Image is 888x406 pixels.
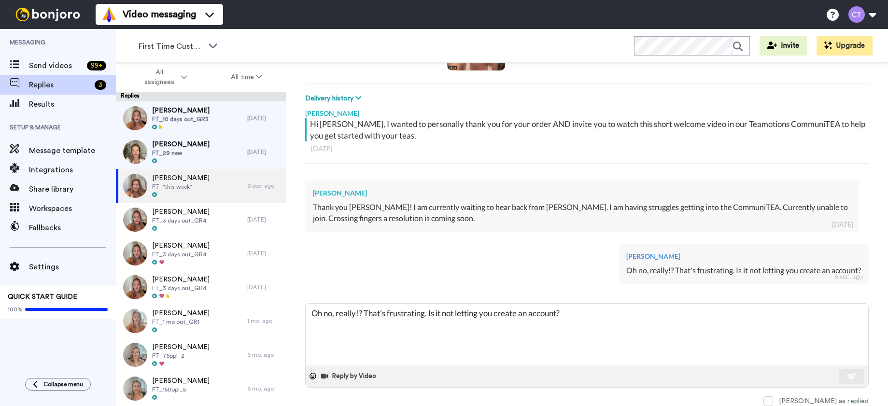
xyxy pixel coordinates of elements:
[8,306,23,313] span: 100%
[29,203,116,214] span: Workspaces
[247,114,281,122] div: [DATE]
[313,202,851,224] div: Thank you [PERSON_NAME]! I am currently waiting to hear back from [PERSON_NAME]. I am having stru...
[834,272,863,281] div: 6 sec. ago
[152,173,210,183] span: [PERSON_NAME]
[305,93,364,104] button: Delivery history
[87,61,106,70] div: 99 +
[116,372,286,406] a: [PERSON_NAME]FT_150ppl_56 mo. ago
[152,318,210,326] span: FT_1 mo out_GR1
[247,250,281,257] div: [DATE]
[152,386,210,393] span: FT_150ppl_5
[313,188,851,198] div: [PERSON_NAME]
[29,98,116,110] span: Results
[152,342,210,352] span: [PERSON_NAME]
[123,275,147,299] img: d182a69c-3f25-4f75-b1e2-a8a136d57023-thumb.jpg
[29,60,83,71] span: Send videos
[152,115,210,123] span: FT_10 days out_GR3
[29,145,116,156] span: Message template
[247,351,281,359] div: 6 mo. ago
[29,222,116,234] span: Fallbacks
[779,396,869,406] div: [PERSON_NAME] as replied
[760,36,807,56] button: Invite
[123,208,147,232] img: d182a69c-3f25-4f75-b1e2-a8a136d57023-thumb.jpg
[152,352,210,360] span: FT_75ppl_2
[101,7,117,22] img: vm-color.svg
[116,270,286,304] a: [PERSON_NAME]FT_3 days out_GR4[DATE]
[247,148,281,156] div: [DATE]
[25,378,91,391] button: Collapse menu
[123,174,147,198] img: c5718b27-a0f8-4c5c-bcc2-74a80e3c41ec-thumb.jpg
[116,135,286,169] a: [PERSON_NAME]FT_29 new[DATE]
[152,217,210,224] span: FT_3 days out_GR4
[123,309,147,333] img: bd841412-ef6e-4396-b8f4-7c2503e5b85c-thumb.jpg
[152,241,210,251] span: [PERSON_NAME]
[247,216,281,224] div: [DATE]
[116,169,286,203] a: [PERSON_NAME]FT_"this week"6 sec. ago
[247,385,281,392] div: 6 mo. ago
[43,380,83,388] span: Collapse menu
[116,237,286,270] a: [PERSON_NAME]FT_3 days out_GR4[DATE]
[152,275,210,284] span: [PERSON_NAME]
[152,207,210,217] span: [PERSON_NAME]
[626,265,861,276] div: Oh no, really!? That's frustrating. Is it not letting you create an account?
[247,182,281,190] div: 6 sec. ago
[832,220,853,229] div: [DATE]
[152,251,210,258] span: FT_3 days out_GR4
[152,106,210,115] span: [PERSON_NAME]
[320,369,379,383] button: Reply by Video
[152,149,210,157] span: FT_29 new
[846,372,857,380] img: send-white.svg
[116,338,286,372] a: [PERSON_NAME]FT_75ppl_26 mo. ago
[306,304,868,365] textarea: To enrich screen reader interactions, please activate Accessibility in Grammarly extension settings
[29,164,116,176] span: Integrations
[123,377,147,401] img: 1da16a9a-3755-4fa7-8515-8afeb9762081-thumb.jpg
[29,261,116,273] span: Settings
[305,104,869,118] div: [PERSON_NAME]
[140,68,179,87] span: All assignees
[118,64,209,91] button: All assignees
[123,343,147,367] img: 90f09d71-e108-4f9a-a833-9450812f301a-thumb.jpg
[139,41,203,52] span: First Time Customer
[209,69,284,86] button: All time
[817,36,873,56] button: Upgrade
[152,183,210,191] span: FT_"this week"
[29,183,116,195] span: Share library
[116,101,286,135] a: [PERSON_NAME]FT_10 days out_GR3[DATE]
[29,79,91,91] span: Replies
[123,106,147,130] img: 2af630c9-bb00-4629-856d-cd585671067e-thumb.jpg
[8,294,77,300] span: QUICK START GUIDE
[12,8,84,21] img: bj-logo-header-white.svg
[152,284,210,292] span: FT_3 days out_GR4
[116,203,286,237] a: [PERSON_NAME]FT_3 days out_GR4[DATE]
[247,317,281,325] div: 1 mo. ago
[311,144,863,154] div: [DATE]
[95,80,106,90] div: 3
[116,92,286,101] div: Replies
[152,140,210,149] span: [PERSON_NAME]
[626,252,861,261] div: [PERSON_NAME]
[310,118,866,141] div: Hi [PERSON_NAME], I wanted to personally thank you for your order AND invite you to watch this sh...
[123,241,147,266] img: d182a69c-3f25-4f75-b1e2-a8a136d57023-thumb.jpg
[152,308,210,318] span: [PERSON_NAME]
[123,8,196,21] span: Video messaging
[116,304,286,338] a: [PERSON_NAME]FT_1 mo out_GR11 mo. ago
[152,376,210,386] span: [PERSON_NAME]
[123,140,147,164] img: e775b053-e7e1-4264-a7ad-83d797bd57dc-thumb.jpg
[247,283,281,291] div: [DATE]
